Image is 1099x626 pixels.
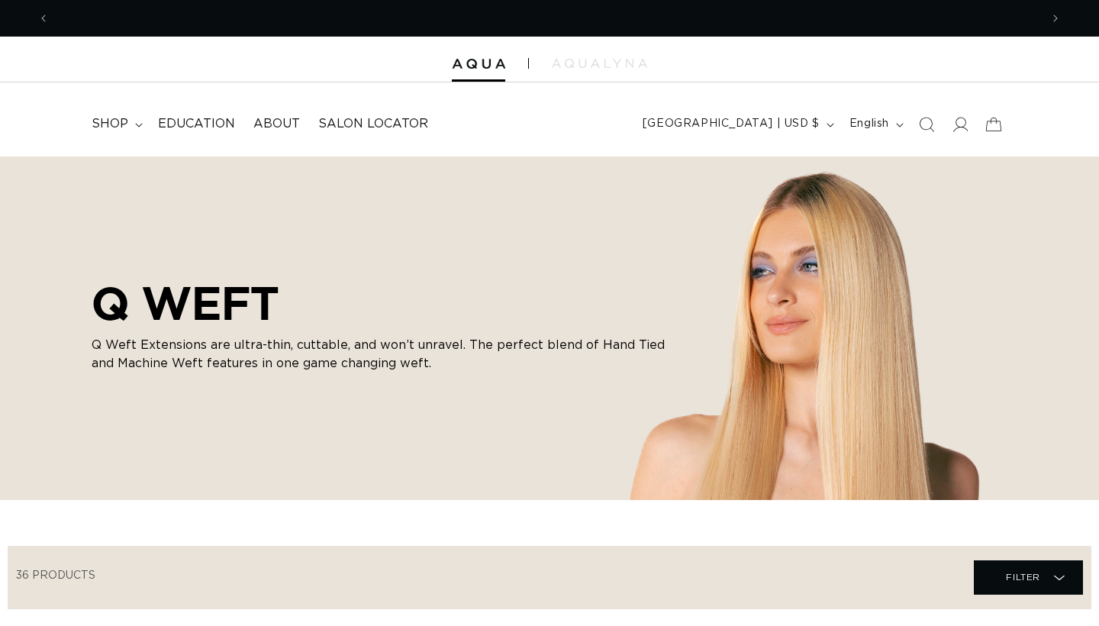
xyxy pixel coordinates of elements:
[253,116,300,132] span: About
[318,116,428,132] span: Salon Locator
[92,116,128,132] span: shop
[158,116,235,132] span: Education
[1006,563,1040,592] span: Filter
[92,336,672,373] p: Q Weft Extensions are ultra-thin, cuttable, and won’t unravel. The perfect blend of Hand Tied and...
[910,108,943,141] summary: Search
[244,107,309,141] a: About
[643,116,820,132] span: [GEOGRAPHIC_DATA] | USD $
[149,107,244,141] a: Education
[16,570,95,581] span: 36 products
[452,59,505,69] img: Aqua Hair Extensions
[82,107,149,141] summary: shop
[1039,4,1072,33] button: Next announcement
[309,107,437,141] a: Salon Locator
[92,276,672,330] h2: Q WEFT
[27,4,60,33] button: Previous announcement
[552,59,647,68] img: aqualyna.com
[840,110,910,139] button: English
[633,110,840,139] button: [GEOGRAPHIC_DATA] | USD $
[974,560,1083,595] summary: Filter
[849,116,889,132] span: English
